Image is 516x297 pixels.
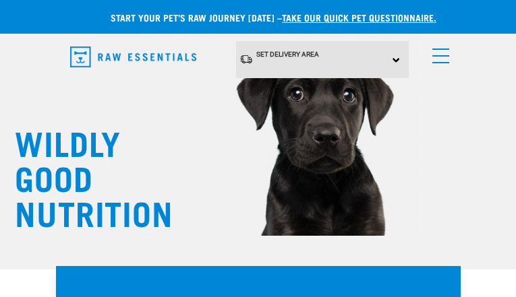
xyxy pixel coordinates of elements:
[282,15,436,20] a: take our quick pet questionnaire.
[70,46,196,67] img: Raw Essentials Logo
[239,54,253,65] img: van-moving.png
[15,124,150,229] h1: WILDLY GOOD NUTRITION
[256,51,319,58] span: Set Delivery Area
[426,40,450,65] a: menu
